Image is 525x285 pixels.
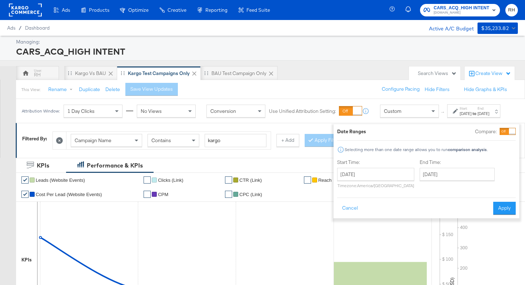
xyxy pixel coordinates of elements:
[204,71,208,75] div: Drag to reorder tab
[225,191,232,198] a: ✔
[239,192,262,197] span: CPC (Link)
[477,111,489,116] div: [DATE]
[121,71,125,75] div: Drag to reorder tab
[144,191,151,198] a: ✔
[79,86,100,93] button: Duplicate
[434,10,489,16] span: [DOMAIN_NAME]
[464,86,507,93] button: Hide Graphs & KPIs
[460,111,471,116] div: [DATE]
[75,70,106,77] div: Kargo vs BAU
[418,70,457,77] div: Search Views
[25,25,50,31] a: Dashboard
[421,22,474,33] div: Active A/C Budget
[440,111,446,114] span: ↑
[477,106,489,111] label: End:
[344,147,488,152] div: Selecting more than one date range allows you to run .
[158,192,168,197] span: CPM
[304,176,311,184] a: ✔
[144,176,151,184] a: ✔
[225,176,232,184] a: ✔
[75,137,111,144] span: Campaign Name
[87,161,143,170] div: Performance & KPIs
[448,147,487,152] strong: comparison analysis
[205,7,227,13] span: Reporting
[211,70,266,77] div: BAU Test campaign only
[128,70,190,77] div: Kargo test campaigns only
[16,39,516,45] div: Managing:
[7,25,15,31] span: Ads
[508,6,515,14] span: RH
[43,83,80,96] button: Rename
[205,134,266,147] input: Enter a search term
[210,108,236,114] span: Conversion
[425,86,450,93] button: Hide Filters
[21,256,32,263] div: KPIs
[460,106,471,111] label: Start:
[505,4,518,16] button: RH
[37,161,49,170] div: KPIs
[68,71,72,75] div: Drag to reorder tab
[167,7,186,13] span: Creative
[158,177,183,183] span: Clicks (Link)
[471,111,477,116] strong: to
[151,137,171,144] span: Contains
[318,177,332,183] span: Reach
[89,7,109,13] span: Products
[337,183,414,188] p: Timezone: America/[GEOGRAPHIC_DATA]
[493,202,516,215] button: Apply
[481,24,509,33] div: $35,233.82
[420,159,497,166] label: End Time:
[475,70,511,77] div: Create View
[475,128,497,135] label: Compare:
[15,25,25,31] span: /
[434,4,489,12] span: CARS_ACQ_HIGH INTENT
[239,177,262,183] span: CTR (Link)
[384,108,401,114] span: Custom
[337,128,366,135] div: Date Ranges
[128,7,149,13] span: Optimize
[337,159,414,166] label: Start Time:
[67,108,95,114] span: 1 Day Clicks
[477,22,518,34] button: $35,233.82
[16,45,516,57] div: CARS_ACQ_HIGH INTENT
[62,7,70,13] span: Ads
[105,86,120,93] button: Delete
[21,109,60,114] div: Attribution Window:
[36,192,102,197] span: Cost Per Lead (Website Events)
[34,71,41,78] div: RH
[246,7,270,13] span: Feed Suite
[337,202,363,215] button: Cancel
[22,135,47,142] div: Filtered By:
[420,4,500,16] button: CARS_ACQ_HIGH INTENT[DOMAIN_NAME]
[276,134,299,147] button: + Add
[269,108,336,115] label: Use Unified Attribution Setting:
[377,83,425,96] button: Configure Pacing
[21,87,40,92] div: This View:
[141,108,162,114] span: No Views
[21,176,29,184] a: ✔
[21,191,29,198] a: ✔
[36,177,85,183] span: Leads (Website Events)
